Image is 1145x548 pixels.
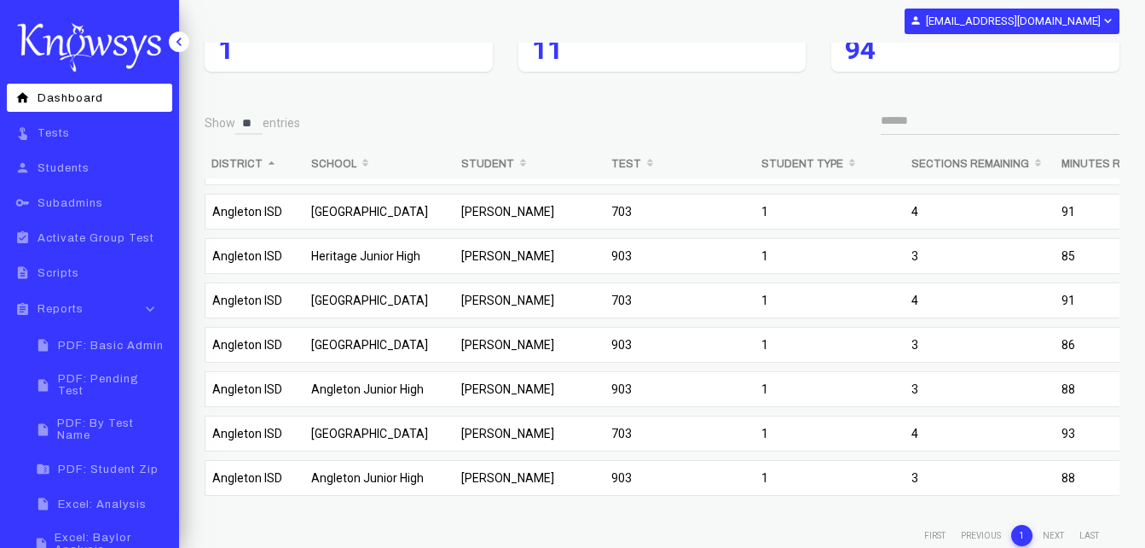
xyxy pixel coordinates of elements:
[845,39,1106,60] span: 94
[911,379,1048,399] p: 3
[12,125,33,140] i: touch_app
[761,335,898,355] p: 1
[32,423,53,437] i: insert_drive_file
[212,379,298,399] p: Angleton ISD
[205,149,304,178] th: District: activate to sort column descending
[611,335,748,355] p: 903
[32,497,54,511] i: insert_drive_file
[761,158,843,170] b: Student Type
[171,33,188,50] i: keyboard_arrow_left
[211,158,263,170] b: District
[57,417,167,441] span: PDF: By Test Name
[212,335,298,355] p: Angleton ISD
[454,149,604,178] th: Student: activate to sort column ascending
[12,302,33,317] i: assignment
[38,267,79,279] span: Scripts
[212,468,298,488] p: Angleton ISD
[32,338,54,353] i: insert_drive_file
[311,246,448,266] p: Heritage Junior High
[311,335,448,355] p: [GEOGRAPHIC_DATA]
[12,265,33,280] i: description
[461,379,598,399] p: [PERSON_NAME]
[611,201,748,222] p: 703
[1101,14,1113,28] i: expand_more
[761,290,898,311] p: 1
[58,340,164,352] span: PDF: Basic Admin
[461,201,598,222] p: [PERSON_NAME]
[461,158,514,170] b: Student
[911,246,1048,266] p: 3
[212,423,298,444] p: Angleton ISD
[311,468,448,488] p: Angleton Junior High
[235,112,263,135] select: Showentries
[311,201,448,222] p: [GEOGRAPHIC_DATA]
[611,379,748,399] p: 903
[905,149,1055,178] th: Sections Remaining: activate to sort column ascending
[58,498,147,510] span: Excel: Analysis
[12,90,33,105] i: home
[611,468,748,488] p: 903
[461,468,598,488] p: [PERSON_NAME]
[311,158,356,170] b: School
[1011,525,1032,546] a: 1
[38,92,103,104] span: Dashboard
[911,290,1048,311] p: 4
[911,468,1048,488] p: 3
[911,201,1048,222] p: 4
[218,39,479,60] span: 1
[761,201,898,222] p: 1
[910,15,922,26] i: person
[755,149,905,178] th: Student Type: activate to sort column ascending
[137,300,163,318] i: keyboard_arrow_down
[611,290,748,311] p: 703
[611,423,748,444] p: 703
[911,423,1048,444] p: 4
[304,149,454,178] th: School: activate to sort column ascending
[38,232,154,244] span: Activate Group Test
[926,15,1101,27] b: [EMAIL_ADDRESS][DOMAIN_NAME]
[911,335,1048,355] p: 3
[32,462,54,476] i: folder_zip
[38,162,90,174] span: Students
[911,158,1029,170] b: Sections Remaining
[212,290,298,311] p: Angleton ISD
[12,195,33,210] i: key
[761,468,898,488] p: 1
[761,379,898,399] p: 1
[205,112,300,135] label: Show entries
[461,423,598,444] p: [PERSON_NAME]
[12,230,33,245] i: assignment_turned_in
[38,197,103,209] span: Subadmins
[58,373,167,397] span: PDF: Pending Test
[461,246,598,266] p: [PERSON_NAME]
[32,378,54,393] i: insert_drive_file
[611,158,641,170] b: Test
[38,127,70,139] span: Tests
[311,423,448,444] p: [GEOGRAPHIC_DATA]
[38,303,84,315] span: Reports
[311,379,448,399] p: Angleton Junior High
[12,160,33,175] i: person
[212,201,298,222] p: Angleton ISD
[461,290,598,311] p: [PERSON_NAME]
[461,335,598,355] p: [PERSON_NAME]
[311,290,448,311] p: [GEOGRAPHIC_DATA]
[58,463,159,475] span: PDF: Student Zip
[611,246,748,266] p: 903
[604,149,755,178] th: Test: activate to sort column ascending
[212,246,298,266] p: Angleton ISD
[761,246,898,266] p: 1
[761,423,898,444] p: 1
[532,39,793,60] span: 11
